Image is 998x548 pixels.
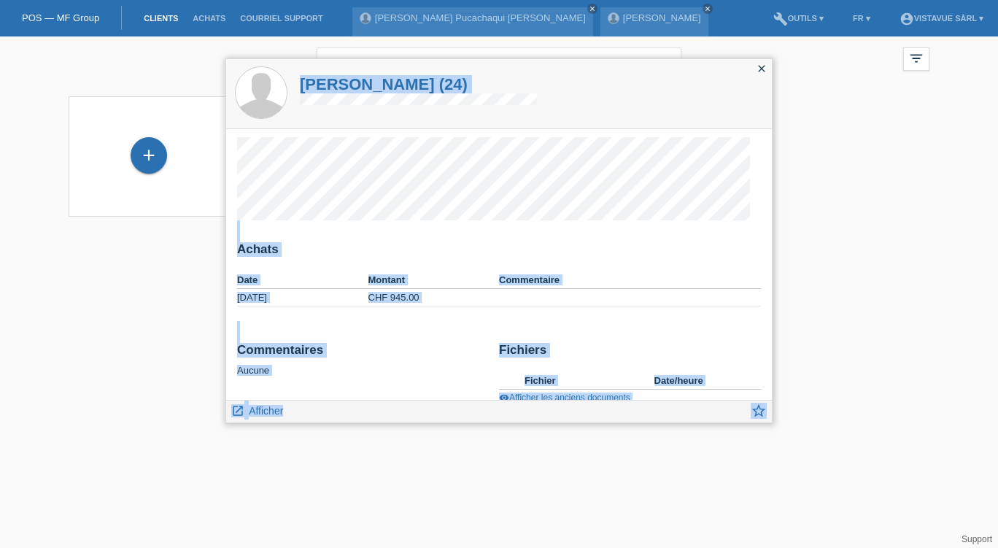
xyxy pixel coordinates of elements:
[185,14,233,23] a: Achats
[703,4,713,14] a: close
[249,405,283,417] span: Afficher
[587,4,597,14] a: close
[499,393,630,403] a: visibilityAfficher les anciens documents
[751,404,767,422] a: star_border
[704,5,711,12] i: close
[237,242,761,264] h2: Achats
[908,50,924,66] i: filter_list
[237,271,368,289] th: Date
[499,343,761,365] h2: Fichiers
[499,271,761,289] th: Commentaire
[233,14,330,23] a: Courriel Support
[237,343,488,365] h2: Commentaires
[589,5,596,12] i: close
[900,12,914,26] i: account_circle
[231,404,244,417] i: launch
[136,14,185,23] a: Clients
[766,14,831,23] a: buildOutils ▾
[237,343,488,376] div: Aucune
[300,75,537,93] a: [PERSON_NAME] (24)
[751,403,767,419] i: star_border
[623,12,701,23] a: [PERSON_NAME]
[368,289,500,306] td: CHF 945.00
[22,12,99,23] a: POS — MF Group
[846,14,878,23] a: FR ▾
[756,63,767,74] i: close
[962,534,992,544] a: Support
[773,12,788,26] i: build
[499,393,509,403] i: visibility
[892,14,991,23] a: account_circleVistavue Sàrl ▾
[317,47,681,82] input: Recherche...
[525,372,654,390] th: Fichier
[654,372,740,390] th: Date/heure
[375,12,586,23] a: [PERSON_NAME] Pucachaqui [PERSON_NAME]
[131,143,166,168] div: Enregistrer le client
[237,289,368,306] td: [DATE]
[231,401,283,419] a: launch Afficher
[368,271,500,289] th: Montant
